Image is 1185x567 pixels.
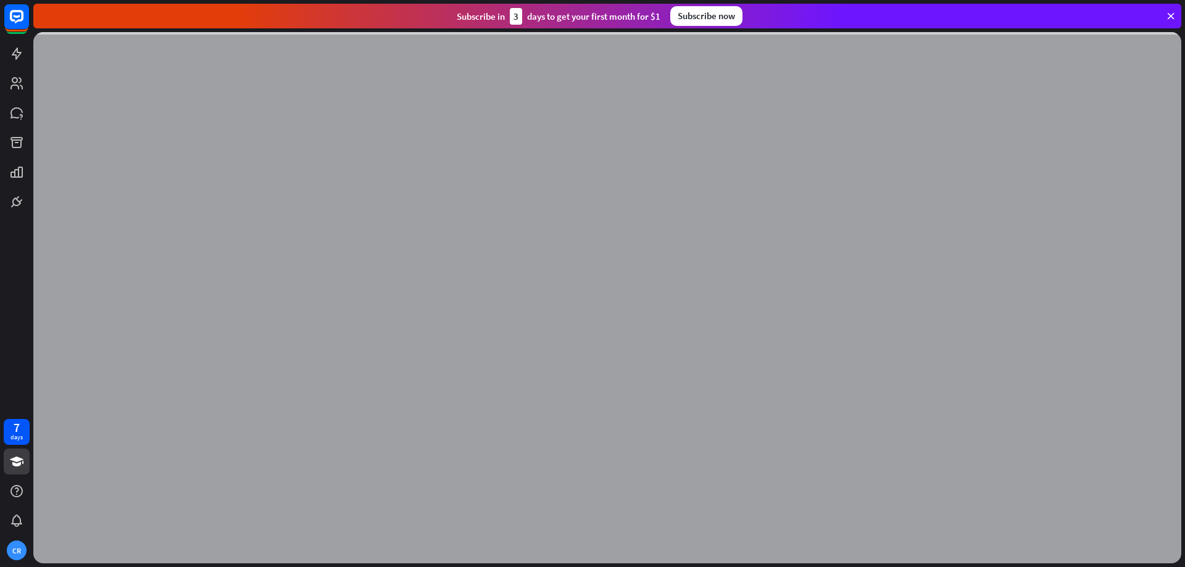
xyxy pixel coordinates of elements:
[670,6,742,26] div: Subscribe now
[4,419,30,445] a: 7 days
[10,433,23,442] div: days
[457,8,660,25] div: Subscribe in days to get your first month for $1
[510,8,522,25] div: 3
[14,422,20,433] div: 7
[7,540,27,560] div: CR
